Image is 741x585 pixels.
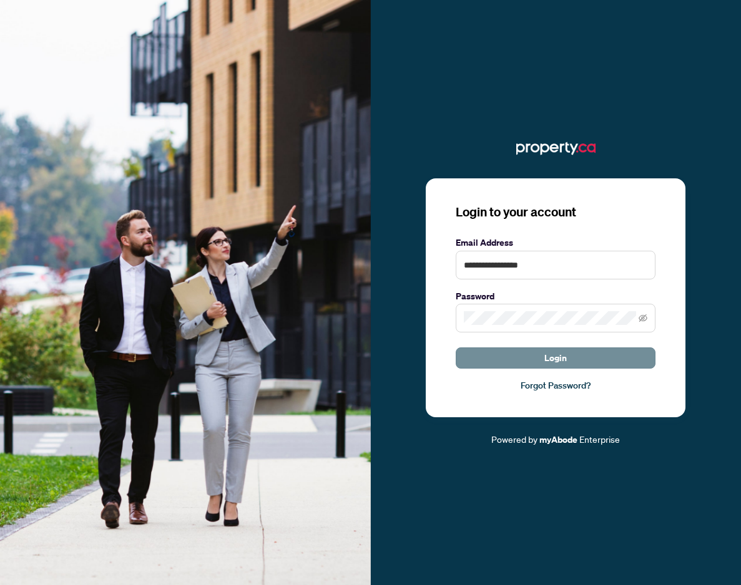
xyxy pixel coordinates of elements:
h3: Login to your account [456,203,655,221]
a: myAbode [539,433,577,447]
label: Email Address [456,236,655,249]
button: Login [456,347,655,369]
span: eye-invisible [639,314,647,322]
a: Forgot Password? [456,379,655,392]
span: Powered by [491,433,537,445]
span: Login [544,348,567,368]
span: Enterprise [579,433,620,445]
img: ma-logo [516,138,596,158]
label: Password [456,289,655,303]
